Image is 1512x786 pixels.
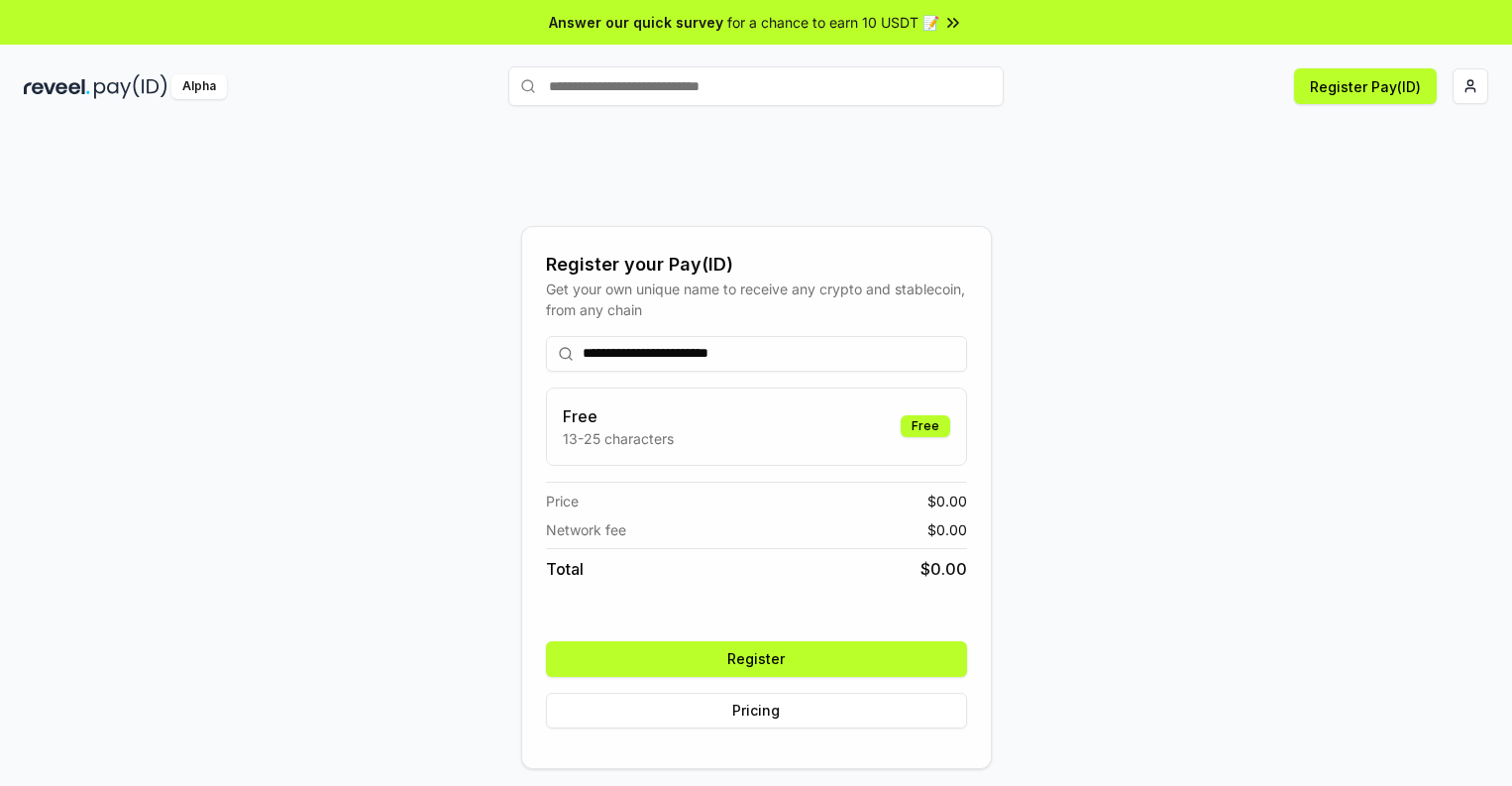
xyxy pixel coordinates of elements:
[546,693,967,729] button: Pricing
[549,12,723,33] span: Answer our quick survey
[1294,68,1437,104] button: Register Pay(ID)
[546,279,967,320] div: Get your own unique name to receive any crypto and stablecoin, from any chain
[24,74,90,99] img: reveel_dark
[546,491,579,511] span: Price
[546,557,584,581] span: Total
[920,557,967,581] span: $ 0.00
[94,74,167,99] img: pay_id
[546,519,626,540] span: Network fee
[171,74,227,99] div: Alpha
[901,415,950,437] div: Free
[546,251,967,279] div: Register your Pay(ID)
[563,404,674,428] h3: Free
[927,519,967,540] span: $ 0.00
[927,491,967,511] span: $ 0.00
[727,12,939,33] span: for a chance to earn 10 USDT 📝
[546,641,967,677] button: Register
[563,428,674,449] p: 13-25 characters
